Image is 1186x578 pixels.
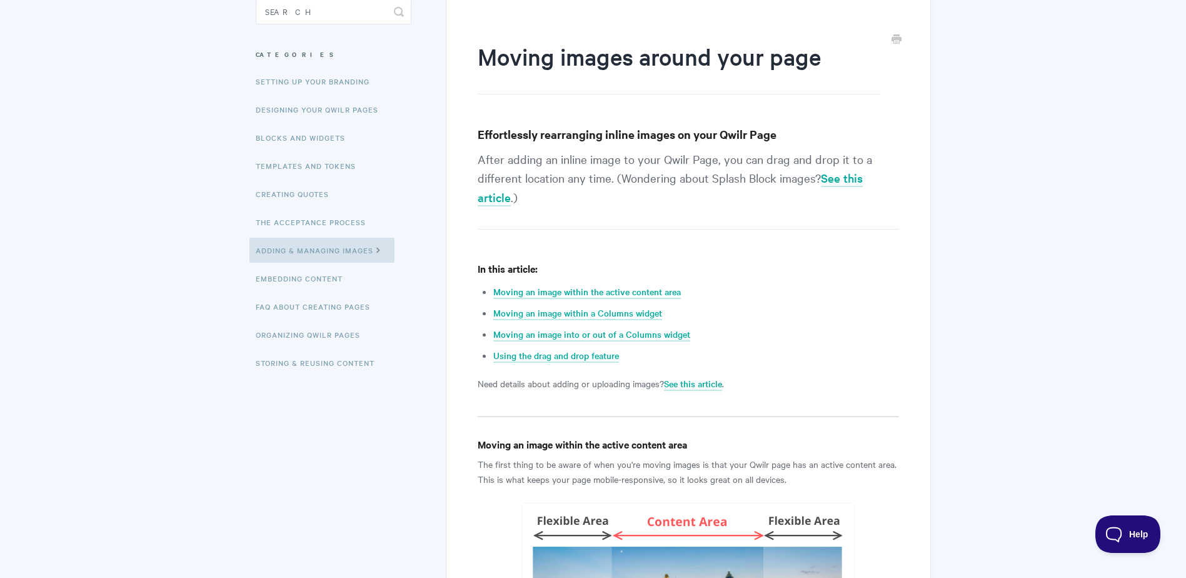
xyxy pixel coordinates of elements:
[256,97,388,122] a: Designing Your Qwilr Pages
[249,238,394,263] a: Adding & Managing Images
[478,437,898,452] h4: Moving an image within the active content area
[256,210,375,235] a: The Acceptance Process
[478,41,880,94] h1: Moving images around your page
[478,261,538,275] strong: In this article:
[256,69,379,94] a: Setting up your Branding
[493,285,681,299] a: Moving an image within the active content area
[664,377,722,391] a: See this article
[493,307,662,320] a: Moving an image within a Columns widget
[478,126,898,143] h3: Effortlessly rearranging inline images on your Qwilr Page
[256,294,379,319] a: FAQ About Creating Pages
[256,350,384,375] a: Storing & Reusing Content
[478,376,898,391] p: Need details about adding or uploading images? .
[256,266,352,291] a: Embedding Content
[256,153,365,178] a: Templates and Tokens
[256,181,338,206] a: Creating Quotes
[493,349,619,363] a: Using the drag and drop feature
[493,328,690,342] a: Moving an image into or out of a Columns widget
[256,125,354,150] a: Blocks and Widgets
[478,457,898,487] p: The first thing to be aware of when you're moving images is that your Qwilr page has an active co...
[1095,515,1161,553] iframe: Toggle Customer Support
[256,43,411,66] h3: Categories
[478,150,898,230] p: After adding an inline image to your Qwilr Page, you can drag and drop it to a different location...
[892,33,902,47] a: Print this Article
[256,322,369,347] a: Organizing Qwilr Pages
